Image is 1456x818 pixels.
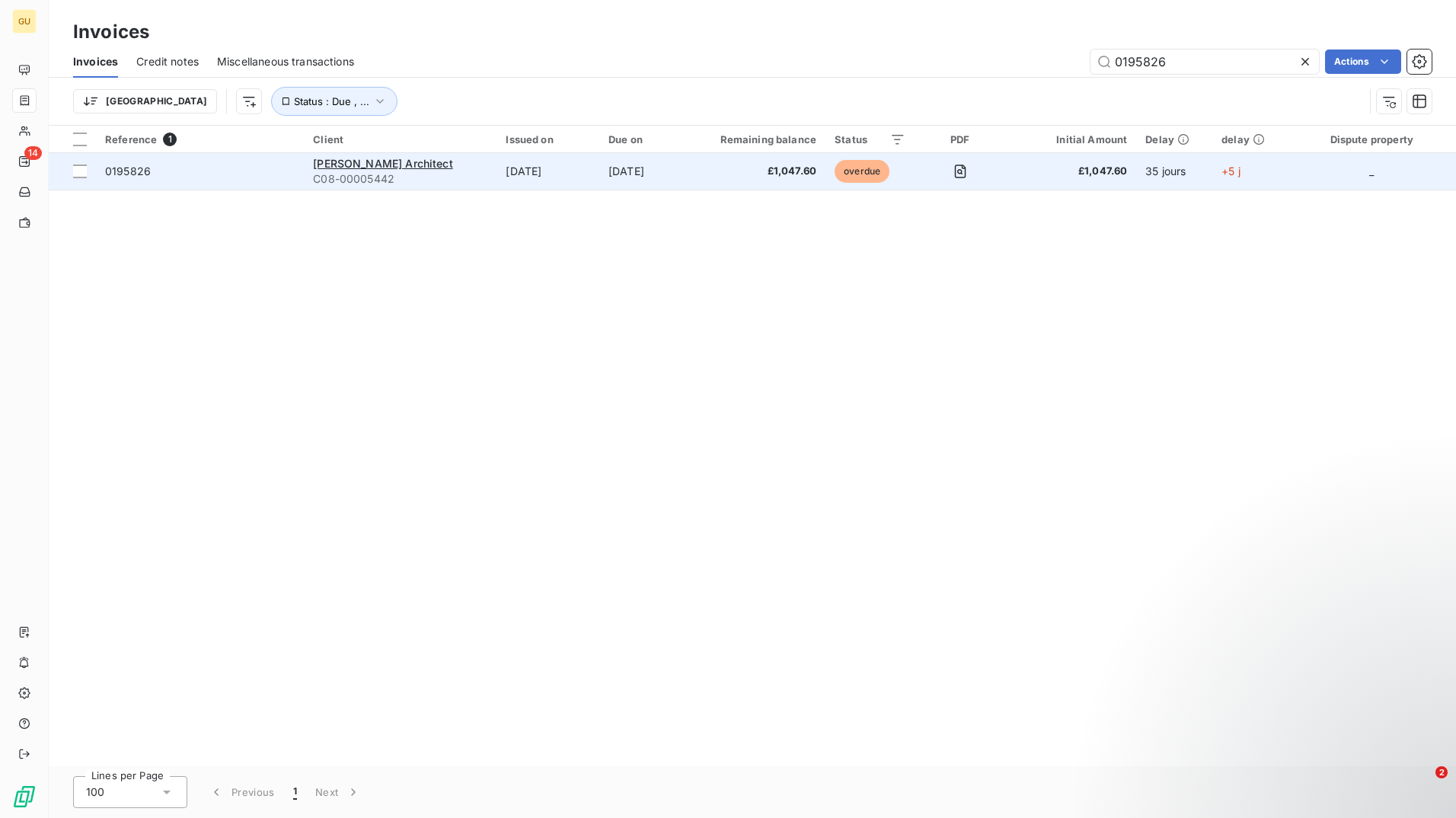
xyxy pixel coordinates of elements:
button: Next [306,776,370,808]
div: Status [835,133,905,145]
button: Actions [1325,50,1401,74]
span: _ [1369,165,1374,177]
td: [DATE] [599,153,685,190]
span: 14 [24,146,42,160]
div: Due on [608,133,676,145]
img: Logo LeanPay [12,784,37,809]
button: Status : Due , ... [271,87,398,116]
span: Reference [105,133,157,145]
div: PDF [924,133,996,145]
span: 1 [163,133,177,146]
span: £1,047.60 [694,164,816,179]
span: £1,047.60 [1014,164,1127,179]
div: Delay [1145,133,1203,145]
input: Search [1090,50,1319,74]
div: Dispute property [1297,133,1447,145]
button: [GEOGRAPHIC_DATA] [73,89,217,113]
span: overdue [835,160,889,183]
div: Remaining balance [694,133,816,145]
span: [PERSON_NAME] Architect [313,157,452,170]
div: Client [313,133,487,145]
iframe: Intercom notifications message [1151,670,1456,777]
span: Invoices [73,54,118,69]
span: Credit notes [136,54,199,69]
span: 1 [293,784,297,800]
button: 1 [284,776,306,808]
span: Miscellaneous transactions [217,54,354,69]
div: Issued on [506,133,590,145]
button: Previous [200,776,284,808]
span: C08-00005442 [313,171,487,187]
td: [DATE] [497,153,599,190]
span: 100 [86,784,104,800]
span: +5 j [1221,165,1240,177]
iframe: Intercom live chat [1404,766,1441,803]
span: 0195826 [105,165,151,177]
td: 35 jours [1136,153,1212,190]
h3: Invoices [73,18,149,46]
div: Initial Amount [1014,133,1127,145]
div: delay [1221,133,1279,145]
span: 2 [1435,766,1448,778]
span: Status : Due , ... [294,95,369,107]
div: GU [12,9,37,34]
